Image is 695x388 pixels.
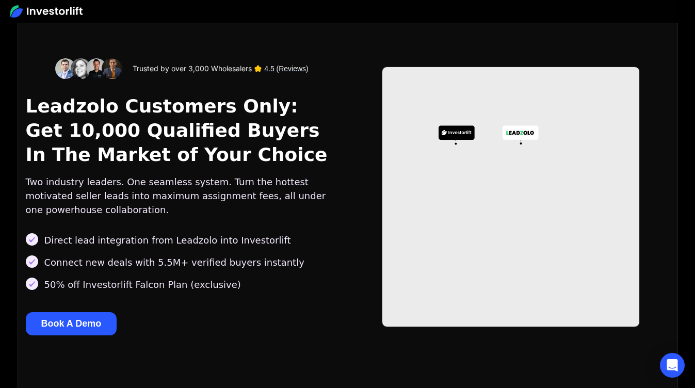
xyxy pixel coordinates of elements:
[254,65,262,72] img: Star image
[26,175,344,217] div: Two industry leaders. One seamless system. Turn the hottest motivated seller leads into maximum a...
[133,63,252,74] div: Trusted by over 3,000 Wholesalers
[660,353,685,378] div: Open Intercom Messenger
[44,278,241,292] div: 50% off Investorlift Falcon Plan (exclusive)
[26,312,117,335] button: Book A Demo
[264,63,309,74] a: 4.5 (Reviews)
[44,233,291,247] div: Direct lead integration from Leadzolo into Investorlift
[26,94,344,167] h2: Leadzolo Customers Only: Get 10,000 Qualified Buyers In The Market of Your Choice
[44,255,304,269] div: Connect new deals with 5.5M+ verified buyers instantly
